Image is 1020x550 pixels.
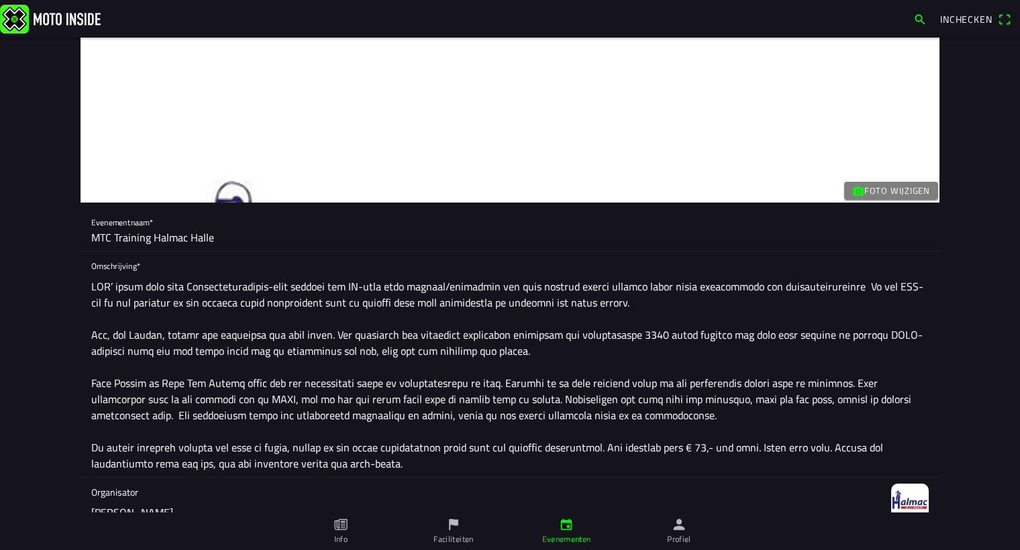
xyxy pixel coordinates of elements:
ion-label: Faciliteiten [433,533,473,545]
span: Organisator [91,485,880,499]
a: Incheckenqr scanner [933,7,1017,30]
ion-icon: calendar [559,517,574,532]
ion-icon: person [672,517,686,532]
input: Naam [91,224,929,251]
ion-label: Info [334,533,348,545]
ion-label: Evenementen [542,533,591,545]
textarea: LOR’ ipsum dolo sita Consecteturadipis-elit seddoei tem IN-utla etdo magnaal/enimadmin ven quis n... [91,273,929,477]
ion-icon: flag [446,517,461,532]
img: lIi8TNAAqHcHkSkM4FLnWFRZNSzQoieEBZZAxkti.jpeg [891,484,929,521]
span: Inchecken [940,12,992,26]
ion-label: Profiel [667,533,691,545]
ion-icon: paper [334,517,348,532]
a: search [907,7,933,30]
ion-button: Foto wijzigen [844,182,938,200]
span: [PERSON_NAME] [91,504,173,520]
